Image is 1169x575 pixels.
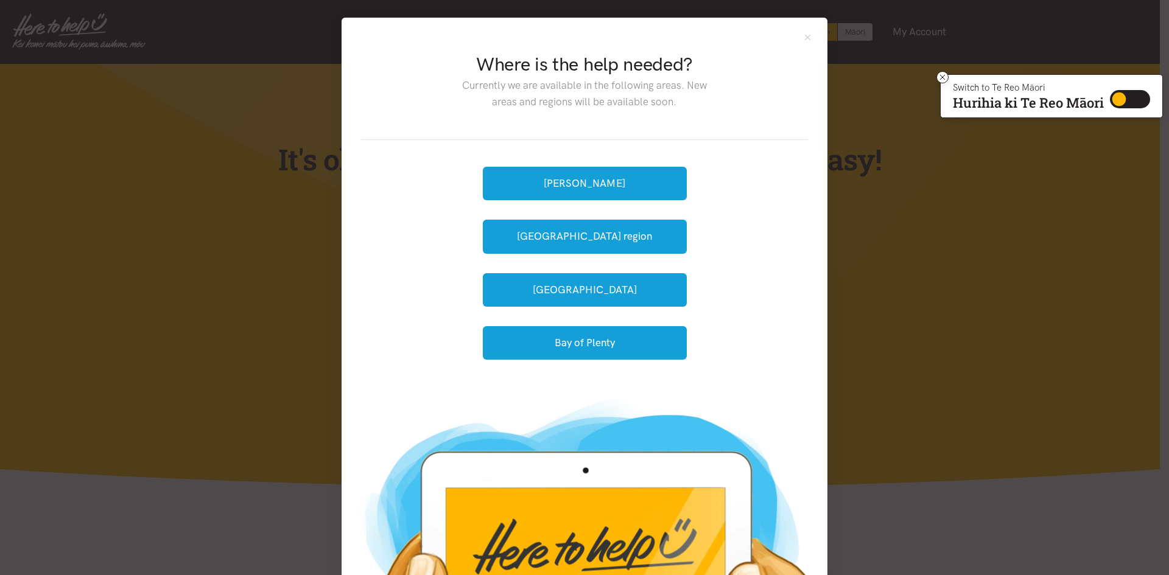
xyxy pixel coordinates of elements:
button: Close [802,32,813,43]
button: [GEOGRAPHIC_DATA] region [483,220,687,253]
p: Hurihia ki Te Reo Māori [953,97,1104,108]
button: Bay of Plenty [483,326,687,360]
p: Currently we are available in the following areas. New areas and regions will be available soon. [452,77,716,110]
button: [GEOGRAPHIC_DATA] [483,273,687,307]
p: Switch to Te Reo Māori [953,84,1104,91]
button: [PERSON_NAME] [483,167,687,200]
h2: Where is the help needed? [452,52,716,77]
